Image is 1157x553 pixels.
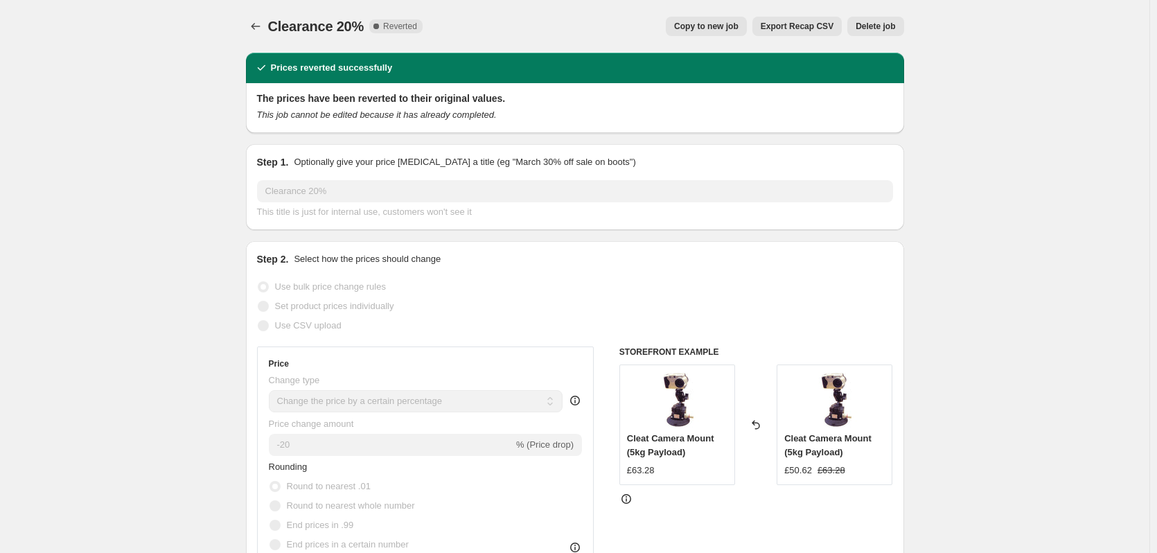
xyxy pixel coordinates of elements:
[627,433,714,457] span: Cleat Camera Mount (5kg Payload)
[269,375,320,385] span: Change type
[674,21,739,32] span: Copy to new job
[856,21,895,32] span: Delete job
[627,464,655,477] div: £63.28
[257,207,472,217] span: This title is just for internal use, customers won't see it
[257,155,289,169] h2: Step 1.
[269,434,513,456] input: -15
[287,481,371,491] span: Round to nearest .01
[383,21,417,32] span: Reverted
[275,320,342,331] span: Use CSV upload
[257,180,893,202] input: 30% off holiday sale
[649,372,705,428] img: lj45phc-cleat_4_80x.jpg
[257,109,497,120] i: This job cannot be edited because it has already completed.
[269,358,289,369] h3: Price
[784,464,812,477] div: £50.62
[784,433,872,457] span: Cleat Camera Mount (5kg Payload)
[807,372,863,428] img: lj45phc-cleat_4_80x.jpg
[752,17,842,36] button: Export Recap CSV
[268,19,364,34] span: Clearance 20%
[287,520,354,530] span: End prices in .99
[257,252,289,266] h2: Step 2.
[271,61,393,75] h2: Prices reverted successfully
[847,17,903,36] button: Delete job
[294,252,441,266] p: Select how the prices should change
[275,301,394,311] span: Set product prices individually
[246,17,265,36] button: Price change jobs
[619,346,893,358] h6: STOREFRONT EXAMPLE
[269,419,354,429] span: Price change amount
[516,439,574,450] span: % (Price drop)
[269,462,308,472] span: Rounding
[818,464,845,477] strike: £63.28
[275,281,386,292] span: Use bulk price change rules
[257,91,893,105] h2: The prices have been reverted to their original values.
[294,155,635,169] p: Optionally give your price [MEDICAL_DATA] a title (eg "March 30% off sale on boots")
[287,539,409,550] span: End prices in a certain number
[568,394,582,407] div: help
[761,21,833,32] span: Export Recap CSV
[287,500,415,511] span: Round to nearest whole number
[666,17,747,36] button: Copy to new job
